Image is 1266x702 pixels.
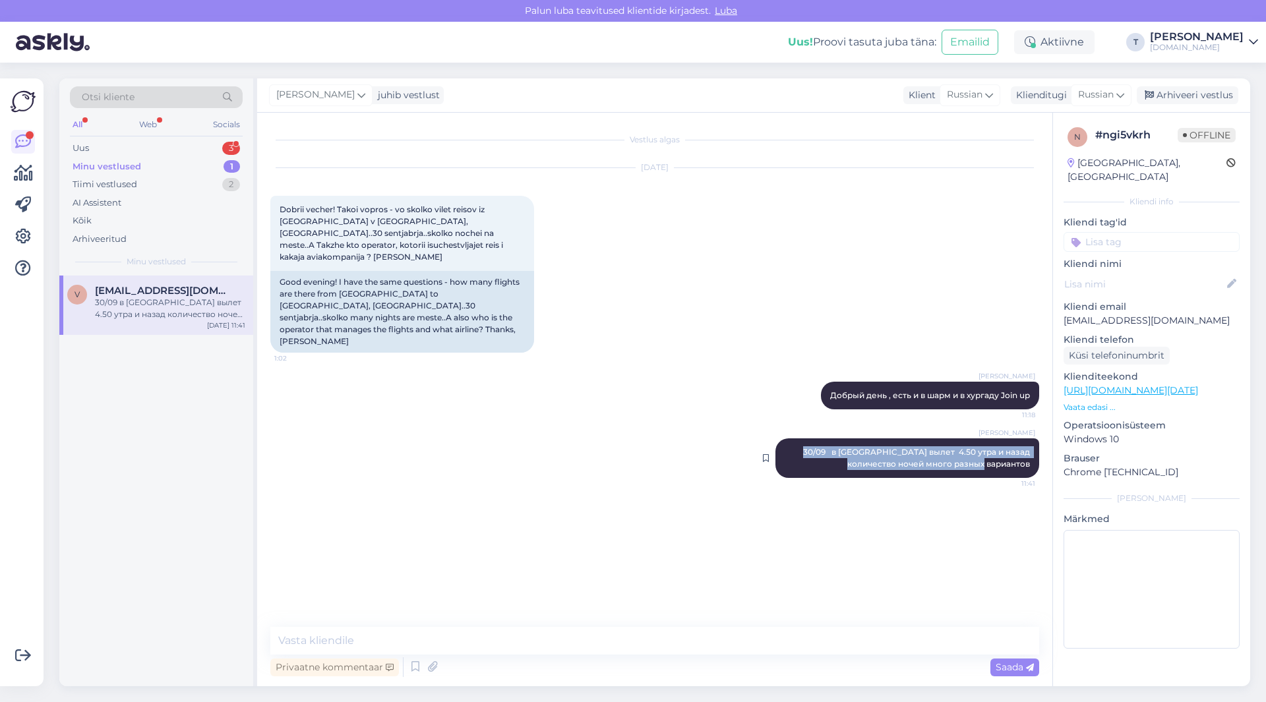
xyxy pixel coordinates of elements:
p: Windows 10 [1064,432,1240,446]
span: Добрый день , есть и в шарм и в хургаду Join up [830,390,1030,400]
p: Vaata edasi ... [1064,401,1240,413]
div: Good evening! I have the same questions - how many flights are there from [GEOGRAPHIC_DATA] to [G... [270,271,534,353]
input: Lisa nimi [1064,277,1224,291]
b: Uus! [788,36,813,48]
p: Kliendi tag'id [1064,216,1240,229]
div: Klient [903,88,936,102]
div: Kliendi info [1064,196,1240,208]
span: Dobrii vecher! Takoi vopros - vo skolko vilet reisov iz [GEOGRAPHIC_DATA] v [GEOGRAPHIC_DATA], [G... [280,204,505,262]
div: [DOMAIN_NAME] [1150,42,1244,53]
p: Brauser [1064,452,1240,465]
a: [PERSON_NAME][DOMAIN_NAME] [1150,32,1258,53]
div: Arhiveeritud [73,233,127,246]
div: [DATE] 11:41 [207,320,245,330]
span: 11:41 [986,479,1035,488]
span: 30/09 в [GEOGRAPHIC_DATA] вылет 4.50 утра и назад количество ночей много разных вариантов [803,447,1032,469]
p: Operatsioonisüsteem [1064,419,1240,432]
span: Otsi kliente [82,90,135,104]
span: 1:02 [274,353,324,363]
span: Saada [996,661,1034,673]
img: Askly Logo [11,89,36,114]
span: [PERSON_NAME] [979,428,1035,438]
div: Arhiveeri vestlus [1137,86,1238,104]
span: Minu vestlused [127,256,186,268]
p: Chrome [TECHNICAL_ID] [1064,465,1240,479]
div: 2 [222,178,240,191]
div: Küsi telefoninumbrit [1064,347,1170,365]
div: Kõik [73,214,92,227]
div: Uus [73,142,89,155]
p: Klienditeekond [1064,370,1240,384]
div: [DATE] [270,161,1039,173]
input: Lisa tag [1064,232,1240,252]
div: [GEOGRAPHIC_DATA], [GEOGRAPHIC_DATA] [1068,156,1226,184]
div: 1 [224,160,240,173]
span: Offline [1178,128,1236,142]
div: Web [136,116,160,133]
a: [URL][DOMAIN_NAME][DATE] [1064,384,1198,396]
div: Klienditugi [1011,88,1067,102]
div: # ngi5vkrh [1095,127,1178,143]
div: [PERSON_NAME] [1064,492,1240,504]
div: Socials [210,116,243,133]
button: Emailid [942,30,998,55]
p: Kliendi nimi [1064,257,1240,271]
div: T [1126,33,1145,51]
span: [PERSON_NAME] [276,88,355,102]
p: Kliendi email [1064,300,1240,314]
span: n [1074,132,1081,142]
div: Privaatne kommentaar [270,658,399,676]
div: All [70,116,85,133]
div: Minu vestlused [73,160,141,173]
span: Russian [1078,88,1114,102]
div: 3 [222,142,240,155]
div: 30/09 в [GEOGRAPHIC_DATA] вылет 4.50 утра и назад количество ночей много разных вариантов [95,297,245,320]
span: [PERSON_NAME] [979,371,1035,381]
span: 11:18 [986,410,1035,420]
p: [EMAIL_ADDRESS][DOMAIN_NAME] [1064,314,1240,328]
p: Märkmed [1064,512,1240,526]
span: Luba [711,5,741,16]
div: Vestlus algas [270,134,1039,146]
div: Tiimi vestlused [73,178,137,191]
div: Proovi tasuta juba täna: [788,34,936,50]
div: Aktiivne [1014,30,1095,54]
div: juhib vestlust [373,88,440,102]
span: v [75,289,80,299]
div: AI Assistent [73,196,121,210]
span: Russian [947,88,982,102]
div: [PERSON_NAME] [1150,32,1244,42]
p: Kliendi telefon [1064,333,1240,347]
span: veronika.laur77@gmail.com [95,285,232,297]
